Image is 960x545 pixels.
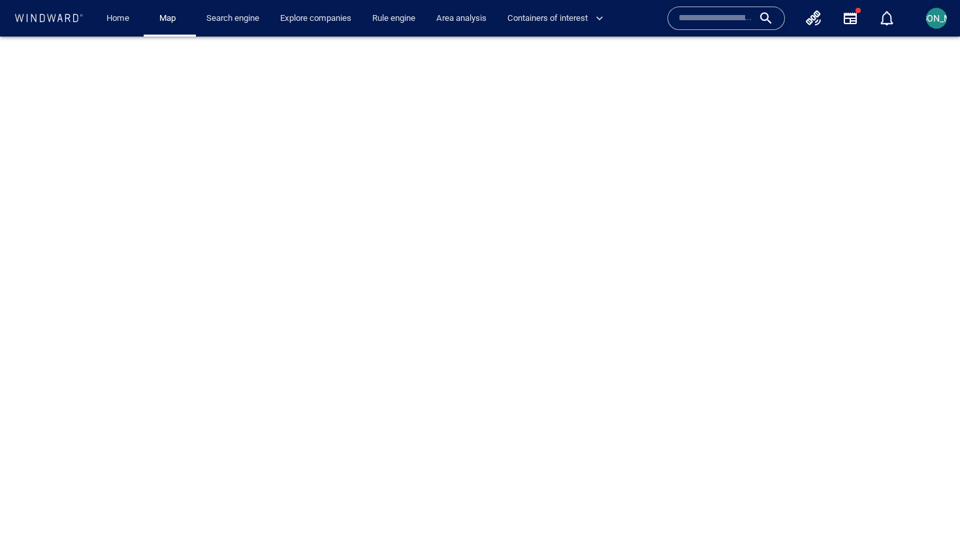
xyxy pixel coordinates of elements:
span: Containers of interest [507,11,603,26]
div: Notification center [879,10,895,26]
a: Home [101,7,135,30]
a: Area analysis [431,7,492,30]
a: Rule engine [367,7,421,30]
button: [PERSON_NAME] [923,5,950,31]
button: Map [149,7,191,30]
a: Search engine [201,7,264,30]
iframe: Chat [904,486,950,535]
a: Map [154,7,185,30]
button: Containers of interest [502,7,615,30]
a: Explore companies [275,7,357,30]
button: Home [97,7,138,30]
